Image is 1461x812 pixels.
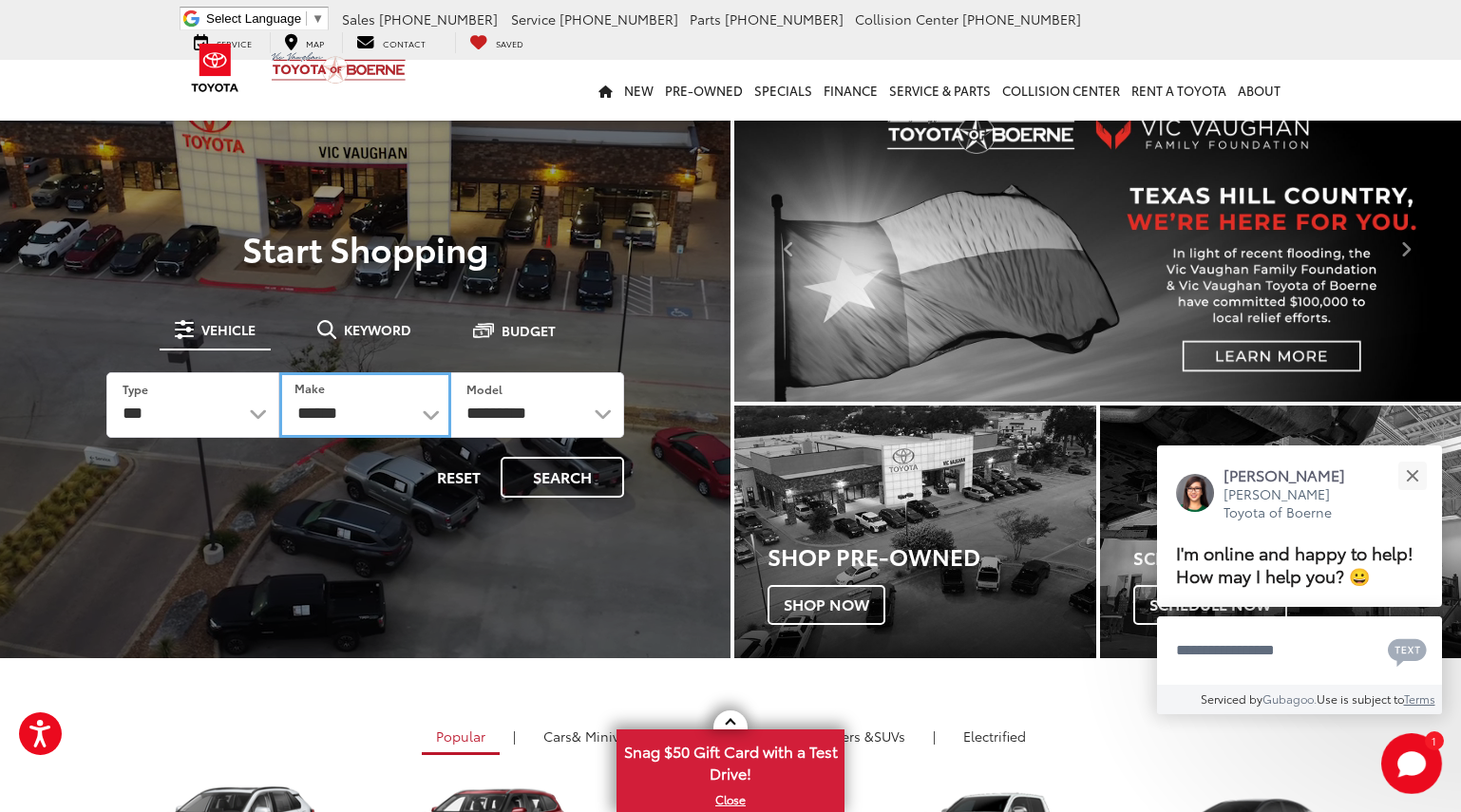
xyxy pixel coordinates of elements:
[1157,445,1442,714] div: Close[PERSON_NAME][PERSON_NAME] Toyota of BoerneI'm online and happy to help! How may I help you?...
[725,9,844,28] span: [PHONE_NUMBER]
[180,32,266,53] a: Service
[996,60,1126,121] a: Collision Center
[618,731,843,789] span: Snag $50 Gift Card with a Test Drive!
[1157,616,1442,685] textarea: Type your message
[271,51,407,85] img: Vic Vaughan Toyota of Boerne
[379,9,498,28] span: [PHONE_NUMBER]
[1382,629,1433,671] button: Chat with SMS
[659,60,749,121] a: Pre-Owned
[529,720,650,752] a: Cars
[883,60,996,121] a: Service & Parts: Opens in a new tab
[1224,485,1364,522] p: [PERSON_NAME] Toyota of Boerne
[818,60,883,121] a: Finance
[1262,690,1317,707] a: Gubagoo.
[618,60,659,121] a: New
[455,32,538,53] a: My Saved Vehicles
[511,9,556,28] span: Service
[306,11,307,26] span: ​
[749,60,818,121] a: Specials
[201,323,256,336] span: Vehicle
[855,9,958,28] span: Collision Center
[206,11,324,26] a: Select Language​
[593,60,618,121] a: Home
[1392,455,1433,496] button: Close
[123,381,148,397] label: Type
[496,37,523,49] span: Saved
[768,543,1096,568] h3: Shop Pre-Owned
[1317,690,1404,707] span: Use is subject to
[342,32,440,53] a: Contact
[422,720,500,755] a: Popular
[1381,733,1442,794] button: Toggle Chat Window
[421,457,497,498] button: Reset
[1224,464,1364,485] p: [PERSON_NAME]
[734,406,1096,658] div: Toyota
[1404,690,1435,707] a: Terms
[1201,690,1262,707] span: Serviced by
[768,585,885,625] span: Shop Now
[1388,636,1427,667] svg: Text
[962,9,1081,28] span: [PHONE_NUMBER]
[502,324,556,337] span: Budget
[560,9,678,28] span: [PHONE_NUMBER]
[572,727,636,746] span: & Minivan
[508,727,521,746] li: |
[776,720,920,752] a: SUVs
[1432,736,1436,745] span: 1
[734,133,844,364] button: Click to view previous picture.
[80,229,651,267] p: Start Shopping
[1352,133,1461,364] button: Click to view next picture.
[1126,60,1232,121] a: Rent a Toyota
[312,11,324,26] span: ▼
[294,380,325,396] label: Make
[270,32,338,53] a: Map
[734,406,1096,658] a: Shop Pre-Owned Shop Now
[1232,60,1286,121] a: About
[342,9,375,28] span: Sales
[690,9,721,28] span: Parts
[1133,585,1287,625] span: Schedule Now
[1176,539,1414,588] span: I'm online and happy to help! How may I help you? 😀
[734,95,1461,402] section: Carousel section with vehicle pictures - may contain disclaimers.
[180,37,251,99] img: Toyota
[949,720,1040,752] a: Electrified
[206,11,301,26] span: Select Language
[1381,733,1442,794] svg: Start Chat
[734,95,1461,402] img: Disaster Relief in Texas
[501,457,624,498] button: Search
[928,727,940,746] li: |
[466,381,503,397] label: Model
[734,95,1461,402] div: carousel slide number 2 of 2
[344,323,411,336] span: Keyword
